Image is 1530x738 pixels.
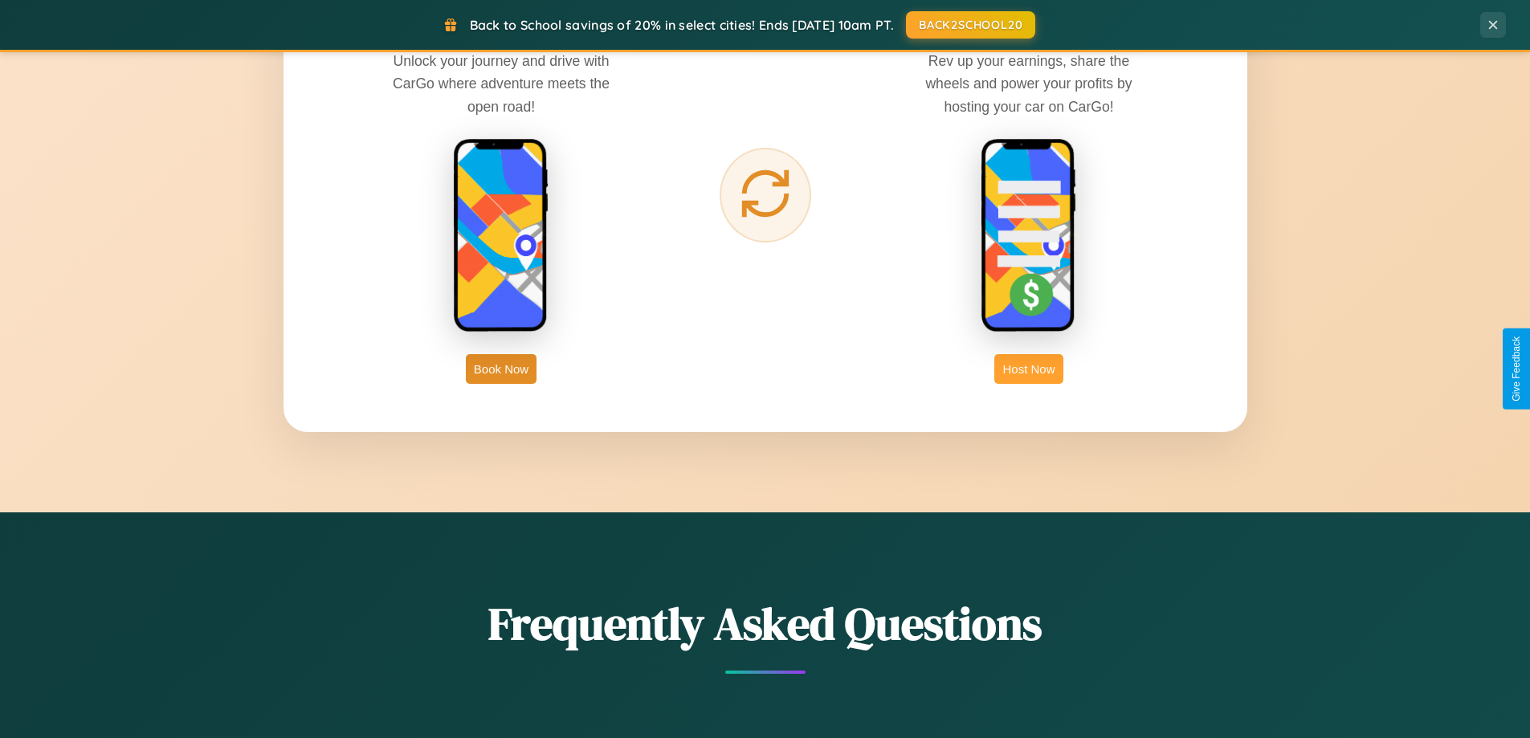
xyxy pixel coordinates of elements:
span: Back to School savings of 20% in select cities! Ends [DATE] 10am PT. [470,17,894,33]
h2: Frequently Asked Questions [284,593,1247,654]
button: Host Now [994,354,1063,384]
p: Rev up your earnings, share the wheels and power your profits by hosting your car on CarGo! [908,50,1149,117]
button: BACK2SCHOOL20 [906,11,1035,39]
img: rent phone [453,138,549,334]
p: Unlock your journey and drive with CarGo where adventure meets the open road! [381,50,622,117]
div: Give Feedback [1511,336,1522,402]
button: Book Now [466,354,537,384]
img: host phone [981,138,1077,334]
